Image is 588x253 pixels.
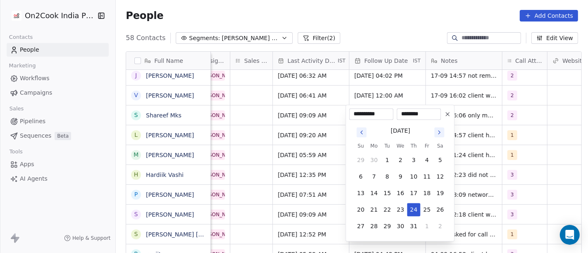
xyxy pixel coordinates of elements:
button: 19 [434,186,447,200]
button: Go to previous month [356,126,368,138]
button: 1 [381,153,394,167]
button: 20 [354,203,368,216]
button: 27 [354,220,368,233]
button: 1 [421,220,434,233]
button: 24 [407,203,421,216]
button: 18 [421,186,434,200]
button: 25 [421,203,434,216]
button: 6 [354,170,368,183]
button: 10 [407,170,421,183]
th: Saturday [434,142,447,150]
button: 15 [381,186,394,200]
button: 22 [381,203,394,216]
button: 29 [381,220,394,233]
button: 7 [368,170,381,183]
button: 8 [381,170,394,183]
button: 30 [368,153,381,167]
button: 17 [407,186,421,200]
button: 2 [434,220,447,233]
button: 11 [421,170,434,183]
button: 9 [394,170,407,183]
button: 28 [368,220,381,233]
button: 29 [354,153,368,167]
th: Wednesday [394,142,407,150]
button: 2 [394,153,407,167]
button: 23 [394,203,407,216]
button: 31 [407,220,421,233]
button: 4 [421,153,434,167]
button: 13 [354,186,368,200]
th: Tuesday [381,142,394,150]
div: [DATE] [391,126,410,135]
button: 26 [434,203,447,216]
button: 5 [434,153,447,167]
th: Sunday [354,142,368,150]
button: 12 [434,170,447,183]
button: 14 [368,186,381,200]
button: 3 [407,153,421,167]
button: 21 [368,203,381,216]
button: 30 [394,220,407,233]
button: 16 [394,186,407,200]
th: Friday [421,142,434,150]
button: Go to next month [434,126,445,138]
th: Monday [368,142,381,150]
th: Thursday [407,142,421,150]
